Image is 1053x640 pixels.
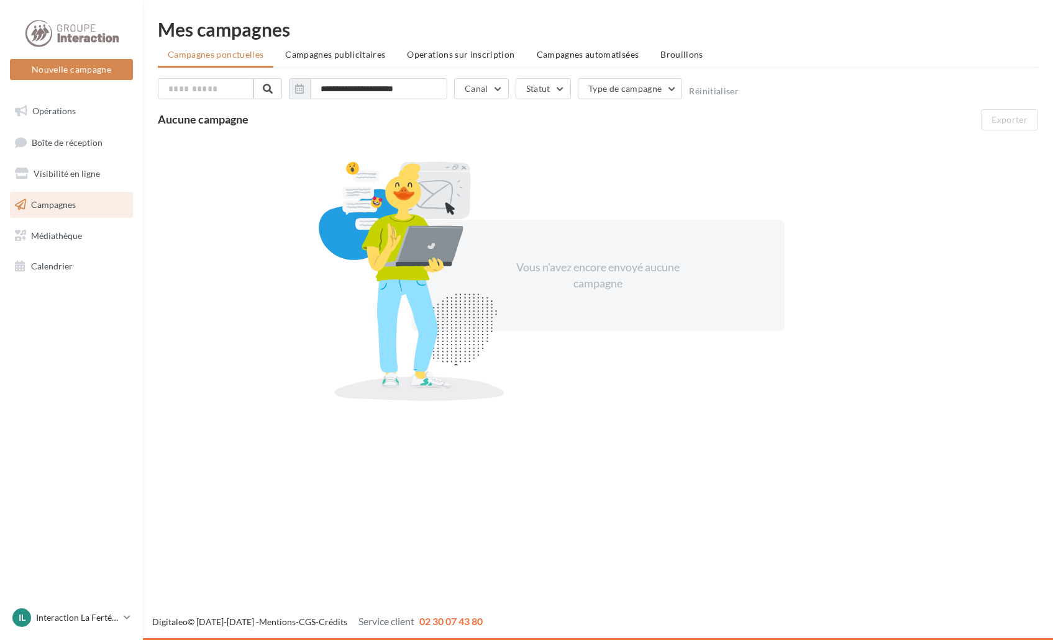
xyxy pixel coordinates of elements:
a: IL Interaction La Ferté [PERSON_NAME] [10,606,133,629]
span: Campagnes automatisées [537,49,639,60]
button: Nouvelle campagne [10,59,133,80]
button: Statut [516,78,571,99]
a: Opérations [7,98,135,124]
button: Type de campagne [578,78,683,99]
a: Campagnes [7,192,135,218]
a: Visibilité en ligne [7,161,135,187]
a: Digitaleo [152,616,188,627]
a: Calendrier [7,253,135,279]
span: IL [19,611,25,624]
a: Boîte de réception [7,129,135,156]
div: Mes campagnes [158,20,1038,38]
a: CGS [299,616,316,627]
span: 02 30 07 43 80 [419,615,483,627]
button: Exporter [981,109,1038,130]
span: Calendrier [31,261,73,271]
span: Visibilité en ligne [34,168,100,179]
span: Opérations [32,106,76,116]
span: Aucune campagne [158,112,248,126]
a: Crédits [319,616,347,627]
span: Médiathèque [31,230,82,240]
button: Canal [454,78,509,99]
span: Brouillons [660,49,703,60]
span: Campagnes [31,199,76,210]
button: Réinitialiser [689,86,739,96]
div: Vous n'avez encore envoyé aucune campagne [491,259,705,291]
span: Service client [358,615,414,627]
span: © [DATE]-[DATE] - - - [152,616,483,627]
span: Campagnes publicitaires [285,49,385,60]
span: Operations sur inscription [407,49,514,60]
p: Interaction La Ferté [PERSON_NAME] [36,611,119,624]
a: Mentions [259,616,296,627]
span: Boîte de réception [32,137,103,147]
a: Médiathèque [7,223,135,249]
